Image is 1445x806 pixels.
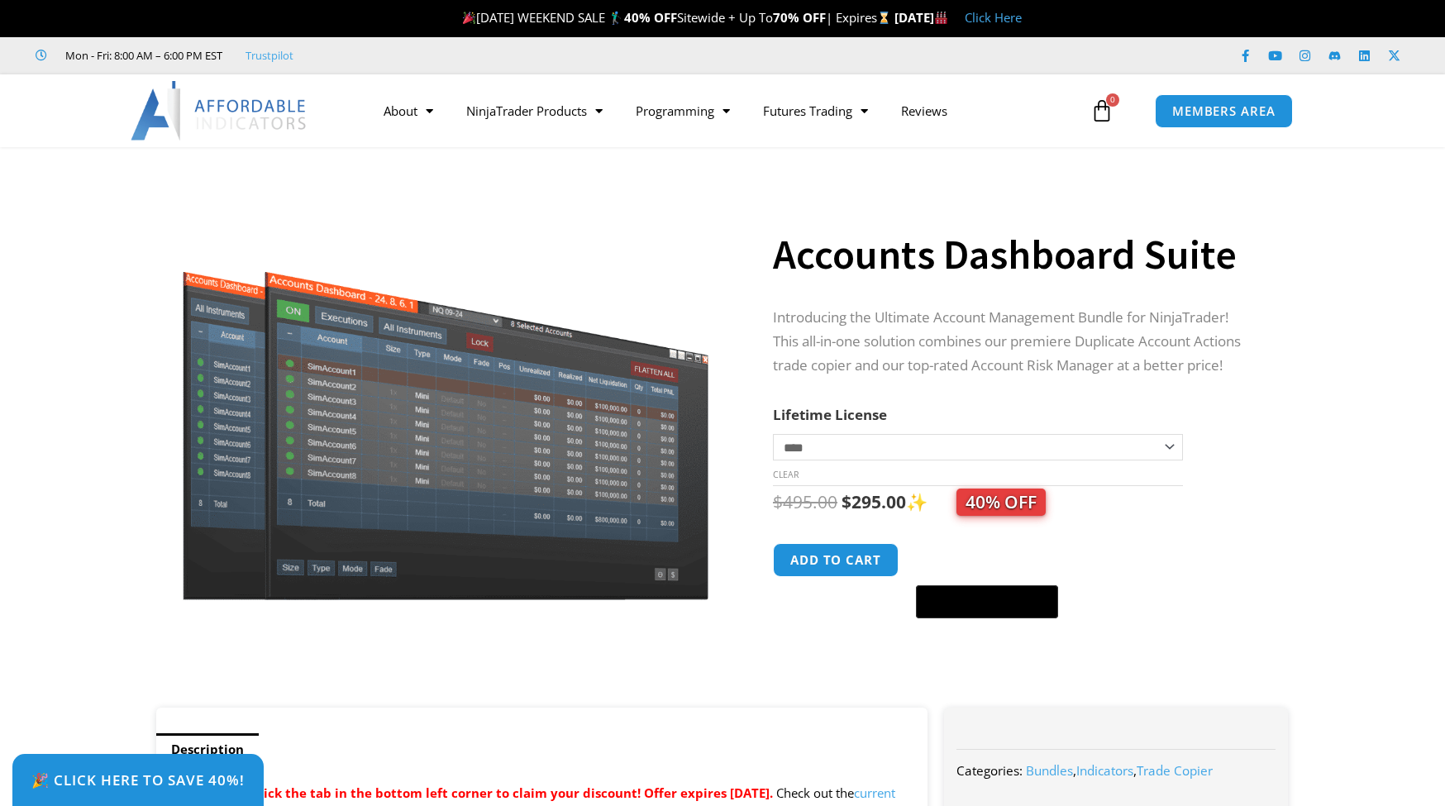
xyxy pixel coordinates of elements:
[956,489,1046,516] span: 40% OFF
[131,81,308,141] img: LogoAI | Affordable Indicators – NinjaTrader
[61,45,222,65] span: Mon - Fri: 8:00 AM – 6:00 PM EST
[885,92,964,130] a: Reviews
[773,543,899,577] button: Add to cart
[31,773,245,787] span: 🎉 Click Here to save 40%!
[624,9,677,26] strong: 40% OFF
[965,9,1022,26] a: Click Here
[746,92,885,130] a: Futures Trading
[1106,93,1119,107] span: 0
[367,92,450,130] a: About
[906,490,1046,513] span: ✨
[773,469,799,480] a: Clear options
[916,585,1058,618] button: Buy with GPay
[463,12,475,24] img: 🎉
[773,629,1256,643] iframe: PayPal Message 1
[156,733,259,765] a: Description
[459,9,894,26] span: [DATE] WEEKEND SALE 🏌️‍♂️ Sitewide + Up To | Expires
[246,45,293,65] a: Trustpilot
[1172,105,1276,117] span: MEMBERS AREA
[935,12,947,24] img: 🏭
[619,92,746,130] a: Programming
[12,754,264,806] a: 🎉 Click Here to save 40%!
[180,176,712,600] img: Screenshot 2024-08-26 155710eeeee
[773,226,1256,284] h1: Accounts Dashboard Suite
[773,490,783,513] span: $
[773,405,887,424] label: Lifetime License
[367,92,1086,130] nav: Menu
[450,92,619,130] a: NinjaTrader Products
[773,490,837,513] bdi: 495.00
[894,9,948,26] strong: [DATE]
[773,9,826,26] strong: 70% OFF
[773,306,1256,378] p: Introducing the Ultimate Account Management Bundle for NinjaTrader! This all-in-one solution comb...
[842,490,851,513] span: $
[1155,94,1293,128] a: MEMBERS AREA
[842,490,906,513] bdi: 295.00
[1066,87,1138,135] a: 0
[878,12,890,24] img: ⌛
[913,541,1061,580] iframe: Secure express checkout frame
